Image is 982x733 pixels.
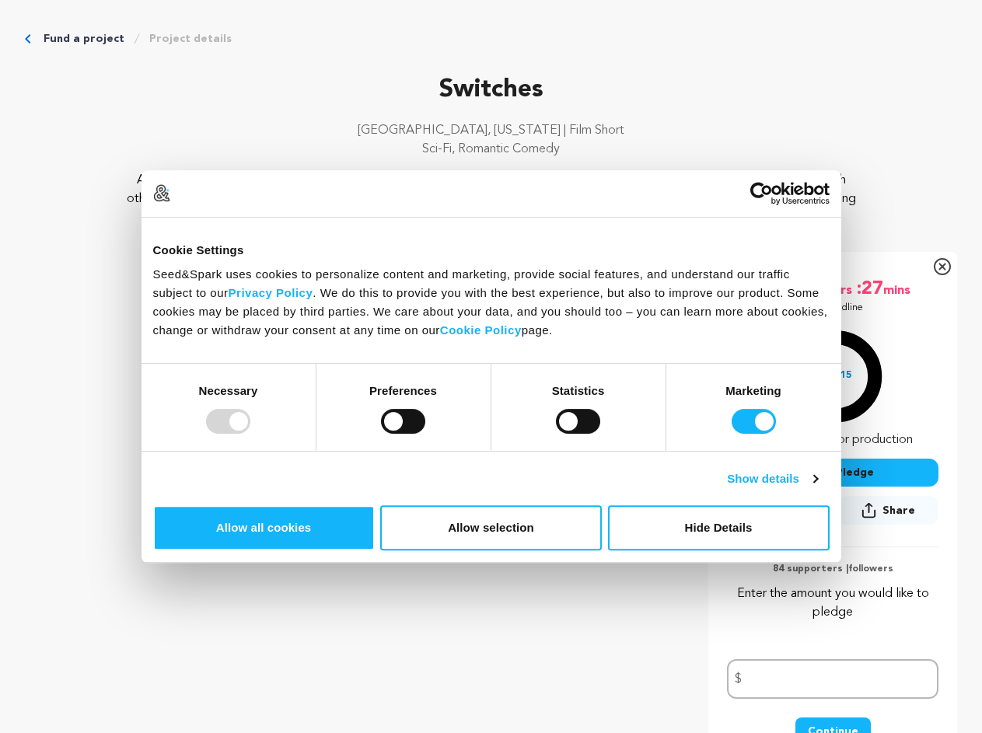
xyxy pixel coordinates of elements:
[694,182,830,205] a: Usercentrics Cookiebot - opens in a new window
[25,121,957,140] p: [GEOGRAPHIC_DATA], [US_STATE] | Film Short
[725,384,781,397] strong: Marketing
[440,323,522,337] a: Cookie Policy
[25,140,957,159] p: Sci-Fi, Romantic Comedy
[153,184,170,201] img: logo
[149,31,232,47] a: Project details
[153,241,830,260] div: Cookie Settings
[727,585,938,622] p: Enter the amount you would like to pledge
[727,563,938,575] p: 84 supporters | followers
[44,31,124,47] a: Fund a project
[727,469,817,488] a: Show details
[380,505,602,550] button: Allow selection
[735,670,742,689] span: $
[882,503,915,518] span: Share
[837,496,938,531] span: Share
[25,31,957,47] div: Breadcrumb
[837,496,938,525] button: Share
[153,265,830,340] div: Seed&Spark uses cookies to personalize content and marketing, provide social features, and unders...
[855,277,883,302] span: :27
[199,384,258,397] strong: Necessary
[608,505,830,550] button: Hide Details
[229,286,313,299] a: Privacy Policy
[369,384,437,397] strong: Preferences
[883,277,914,302] span: mins
[552,384,605,397] strong: Statistics
[118,171,864,227] p: A near future love story. Divorce-bound [PERSON_NAME] & [PERSON_NAME] pop a 24-hour mind-swap pil...
[25,72,957,109] p: Switches
[833,277,855,302] span: hrs
[153,505,375,550] button: Allow all cookies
